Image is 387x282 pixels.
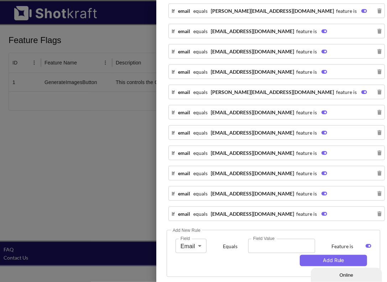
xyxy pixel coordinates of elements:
[176,239,206,253] div: Email
[178,150,190,156] strong: email
[172,88,367,96] div: If equals feature is
[178,211,190,217] strong: email
[211,48,294,54] strong: [EMAIL_ADDRESS][DOMAIN_NAME]
[178,170,190,176] strong: email
[211,89,334,95] strong: [PERSON_NAME][EMAIL_ADDRESS][DOMAIN_NAME]
[178,28,190,34] strong: email
[172,27,327,35] div: If equals feature is
[311,266,383,282] iframe: chat widget
[172,47,327,56] div: If equals feature is
[172,210,327,218] div: If equals feature is
[178,190,190,197] strong: email
[178,109,190,115] strong: email
[167,230,380,277] div: Equals Feature is
[211,170,294,176] strong: [EMAIL_ADDRESS][DOMAIN_NAME]
[171,228,202,234] label: Add New Rule
[172,189,327,198] div: If equals feature is
[211,109,294,115] strong: [EMAIL_ADDRESS][DOMAIN_NAME]
[178,130,190,136] strong: email
[181,236,190,242] label: Field
[211,8,334,14] strong: [PERSON_NAME][EMAIL_ADDRESS][DOMAIN_NAME]
[178,89,190,95] strong: email
[172,129,327,137] div: If equals feature is
[211,150,294,156] strong: [EMAIL_ADDRESS][DOMAIN_NAME]
[178,48,190,54] strong: email
[172,68,327,76] div: If equals feature is
[211,190,294,197] strong: [EMAIL_ADDRESS][DOMAIN_NAME]
[172,169,327,177] div: If equals feature is
[253,236,274,242] label: Field Value
[300,255,367,266] button: Add Rule
[172,108,327,116] div: If equals feature is
[172,7,367,15] div: If equals feature is
[178,69,190,75] strong: email
[178,8,190,14] strong: email
[211,211,294,217] strong: [EMAIL_ADDRESS][DOMAIN_NAME]
[211,130,294,136] strong: [EMAIL_ADDRESS][DOMAIN_NAME]
[211,69,294,75] strong: [EMAIL_ADDRESS][DOMAIN_NAME]
[172,149,327,157] div: If equals feature is
[211,28,294,34] strong: [EMAIL_ADDRESS][DOMAIN_NAME]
